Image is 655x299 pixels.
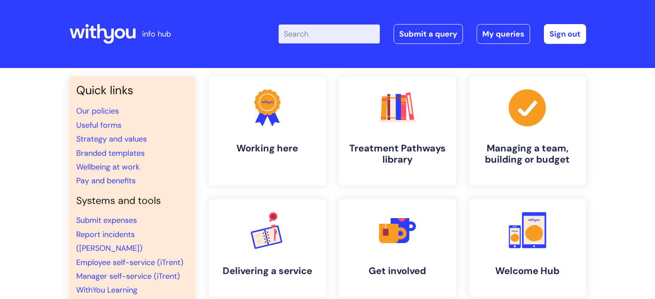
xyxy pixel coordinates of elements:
a: Managing a team, building or budget [469,77,586,185]
a: Our policies [76,106,119,116]
div: | - [279,24,586,44]
a: Manager self-service (iTrent) [76,271,180,281]
h4: Get involved [346,265,449,277]
h4: Working here [216,143,319,154]
h4: Managing a team, building or budget [476,143,579,166]
input: Search [279,25,380,43]
a: Submit a query [394,24,463,44]
a: Working here [209,77,326,185]
h4: Treatment Pathways library [346,143,449,166]
a: Pay and benefits [76,176,136,186]
a: Welcome Hub [469,199,586,296]
a: Employee self-service (iTrent) [76,257,183,268]
h4: Systems and tools [76,195,188,207]
a: Sign out [544,24,586,44]
a: Submit expenses [76,215,137,225]
h4: Welcome Hub [476,265,579,277]
a: Branded templates [76,148,145,158]
a: Useful forms [76,120,121,130]
h4: Delivering a service [216,265,319,277]
h3: Quick links [76,83,188,97]
a: My queries [477,24,530,44]
a: Delivering a service [209,199,326,296]
a: Treatment Pathways library [339,77,456,185]
a: Wellbeing at work [76,162,140,172]
a: WithYou Learning [76,285,137,295]
p: info hub [142,27,171,41]
a: Strategy and values [76,134,147,144]
a: Report incidents ([PERSON_NAME]) [76,229,143,253]
a: Get involved [339,199,456,296]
